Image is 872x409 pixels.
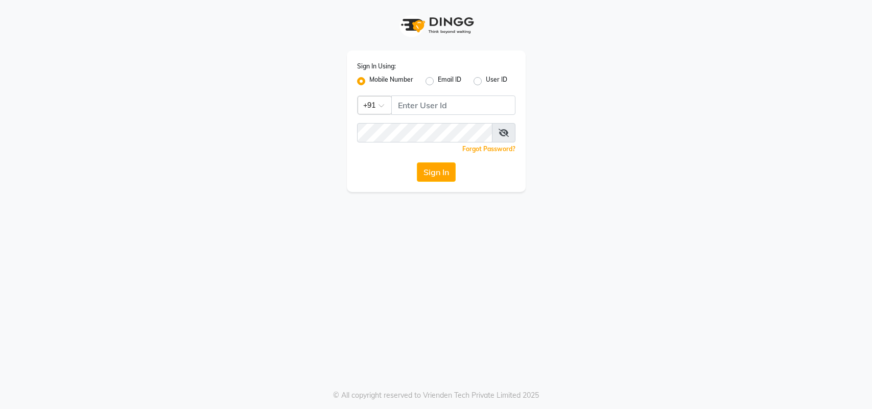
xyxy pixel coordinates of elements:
[391,95,515,115] input: Username
[357,123,492,142] input: Username
[417,162,456,182] button: Sign In
[357,62,396,71] label: Sign In Using:
[486,75,507,87] label: User ID
[438,75,461,87] label: Email ID
[369,75,413,87] label: Mobile Number
[395,10,477,40] img: logo1.svg
[462,145,515,153] a: Forgot Password?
